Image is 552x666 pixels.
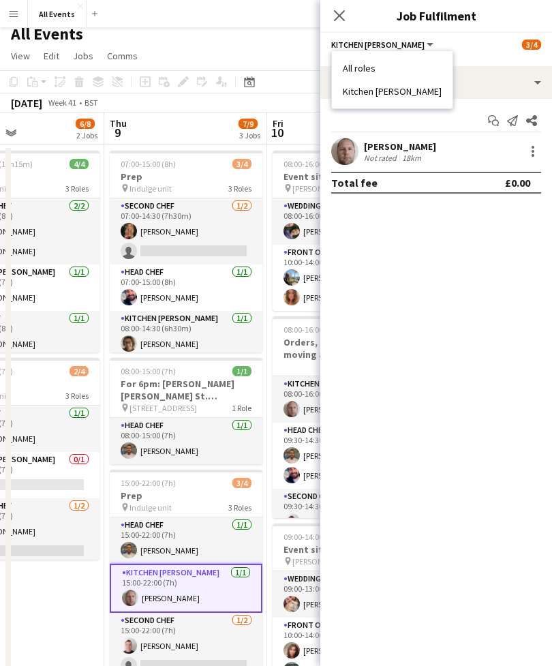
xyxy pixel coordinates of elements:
[273,489,425,555] app-card-role: Second Chef1/209:30-14:30 (5h)[PERSON_NAME]
[273,336,425,361] h3: Orders, prep list, trailer moving and last minute prep
[522,40,541,50] span: 3/4
[45,97,79,108] span: Week 41
[121,366,176,376] span: 08:00-15:00 (7h)
[73,50,93,62] span: Jobs
[273,543,425,556] h3: Event site set
[110,418,262,464] app-card-role: Head Chef1/108:00-15:00 (7h)[PERSON_NAME]
[228,183,251,194] span: 3 Roles
[292,556,391,566] span: [PERSON_NAME] St [PERSON_NAME]
[283,324,339,335] span: 08:00-16:00 (8h)
[38,47,65,65] a: Edit
[11,96,42,110] div: [DATE]
[110,517,262,564] app-card-role: Head Chef1/115:00-22:00 (7h)[PERSON_NAME]
[232,159,251,169] span: 3/4
[343,85,442,97] li: Kitchen [PERSON_NAME]
[232,366,251,376] span: 1/1
[364,140,436,153] div: [PERSON_NAME]
[102,47,143,65] a: Comms
[70,159,89,169] span: 4/4
[273,170,425,183] h3: Event site set
[110,198,262,264] app-card-role: Second Chef1/207:00-14:30 (7h30m)[PERSON_NAME]
[364,153,399,163] div: Not rated
[108,125,127,140] span: 9
[331,40,435,50] button: Kitchen [PERSON_NAME]
[273,316,425,518] app-job-card: 08:00-16:00 (8h)4/5Orders, prep list, trailer moving and last minute prep3 RolesKitchen [PERSON_N...
[399,153,424,163] div: 18km
[110,564,262,613] app-card-role: Kitchen [PERSON_NAME]1/115:00-22:00 (7h)[PERSON_NAME]
[110,170,262,183] h3: Prep
[273,423,425,489] app-card-role: Head Chef2/209:30-14:30 (5h)[PERSON_NAME][PERSON_NAME]
[28,1,87,27] button: All Events
[273,151,425,311] app-job-card: 08:00-16:00 (8h)3/3Event site set [PERSON_NAME] Farm2 RolesWedding Coordinator1/108:00-16:00 (8h)...
[239,119,258,129] span: 7/9
[76,119,95,129] span: 6/8
[110,489,262,502] h3: Prep
[273,376,425,423] app-card-role: Kitchen [PERSON_NAME]1/108:00-16:00 (8h)[PERSON_NAME]
[320,66,552,99] div: Confirmed
[239,130,260,140] div: 3 Jobs
[65,183,89,194] span: 3 Roles
[273,571,425,618] app-card-role: Wedding Coordinator1/109:00-13:00 (4h)[PERSON_NAME]
[5,47,35,65] a: View
[129,403,197,413] span: [STREET_ADDRESS]
[331,176,378,190] div: Total fee
[273,117,283,130] span: Fri
[121,478,176,488] span: 15:00-22:00 (7h)
[232,403,251,413] span: 1 Role
[292,183,371,194] span: [PERSON_NAME] Farm
[76,130,97,140] div: 2 Jobs
[331,50,541,61] div: 15:00-22:00 (7h)
[65,391,89,401] span: 3 Roles
[110,151,262,352] app-job-card: 07:00-15:00 (8h)3/4Prep Indulge unit3 RolesSecond Chef1/207:00-14:30 (7h30m)[PERSON_NAME] Head Ch...
[273,198,425,245] app-card-role: Wedding Coordinator1/108:00-16:00 (8h)[PERSON_NAME]
[505,176,530,190] div: £0.00
[283,159,339,169] span: 08:00-16:00 (8h)
[44,50,59,62] span: Edit
[11,50,30,62] span: View
[343,62,442,74] li: All roles
[129,183,172,194] span: Indulge unit
[107,50,138,62] span: Comms
[283,532,339,542] span: 09:00-14:00 (5h)
[110,358,262,464] app-job-card: 08:00-15:00 (7h)1/1For 6pm: [PERSON_NAME] [PERSON_NAME] St.[PERSON_NAME] party x 13 drop off [GEO...
[110,311,262,357] app-card-role: Kitchen [PERSON_NAME]1/108:00-14:30 (6h30m)[PERSON_NAME]
[110,264,262,311] app-card-role: Head Chef1/107:00-15:00 (8h)[PERSON_NAME]
[320,7,552,25] h3: Job Fulfilment
[228,502,251,513] span: 3 Roles
[271,125,283,140] span: 10
[110,378,262,402] h3: For 6pm: [PERSON_NAME] [PERSON_NAME] St.[PERSON_NAME] party x 13 drop off [GEOGRAPHIC_DATA]
[70,366,89,376] span: 2/4
[331,40,425,50] span: Kitchen Porter
[110,117,127,130] span: Thu
[67,47,99,65] a: Jobs
[273,245,425,311] app-card-role: Front of House Manager2/210:00-14:00 (4h)[PERSON_NAME][PERSON_NAME]
[85,97,98,108] div: BST
[121,159,176,169] span: 07:00-15:00 (8h)
[232,478,251,488] span: 3/4
[11,24,83,44] h1: All Events
[129,502,172,513] span: Indulge unit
